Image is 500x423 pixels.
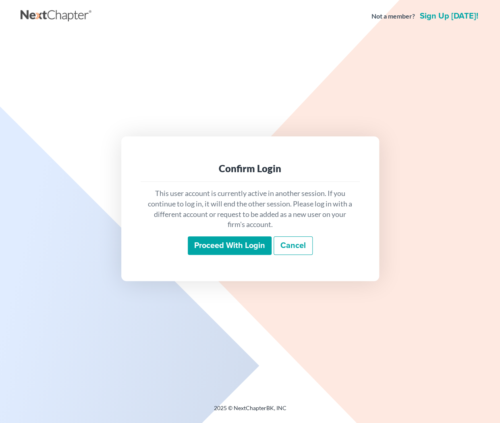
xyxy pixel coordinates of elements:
strong: Not a member? [371,12,415,21]
a: Sign up [DATE]! [418,12,480,20]
input: Proceed with login [188,236,272,255]
a: Cancel [274,236,313,255]
div: 2025 © NextChapterBK, INC [21,404,480,419]
p: This user account is currently active in another session. If you continue to log in, it will end ... [147,188,353,230]
div: Confirm Login [147,162,353,175]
